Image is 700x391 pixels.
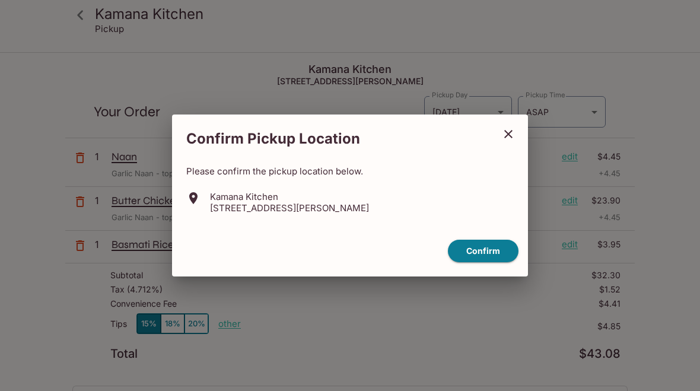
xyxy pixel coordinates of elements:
[186,166,514,177] p: Please confirm the pickup location below.
[210,202,369,214] p: [STREET_ADDRESS][PERSON_NAME]
[448,240,518,263] button: confirm
[210,191,369,202] p: Kamana Kitchen
[172,124,494,154] h2: Confirm Pickup Location
[494,119,523,149] button: close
